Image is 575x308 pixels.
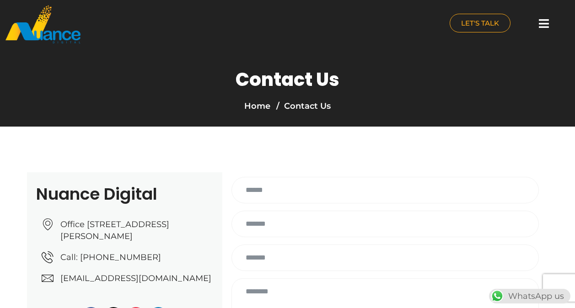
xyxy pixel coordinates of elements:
[244,101,270,111] a: Home
[236,69,339,90] h1: Contact Us
[58,218,213,242] span: Office [STREET_ADDRESS][PERSON_NAME]
[461,20,499,27] span: LET'S TALK
[5,5,283,44] a: nuance-qatar_logo
[450,14,511,32] a: LET'S TALK
[274,100,331,112] li: Contact Us
[36,186,213,202] h2: Nuance Digital
[42,218,213,242] a: Office [STREET_ADDRESS][PERSON_NAME]
[42,251,213,263] a: Call: [PHONE_NUMBER]
[489,289,570,303] div: WhatsApp us
[42,272,213,284] a: [EMAIL_ADDRESS][DOMAIN_NAME]
[5,5,81,44] img: nuance-qatar_logo
[58,251,161,263] span: Call: [PHONE_NUMBER]
[489,291,570,301] a: WhatsAppWhatsApp us
[490,289,505,303] img: WhatsApp
[58,272,211,284] span: [EMAIL_ADDRESS][DOMAIN_NAME]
